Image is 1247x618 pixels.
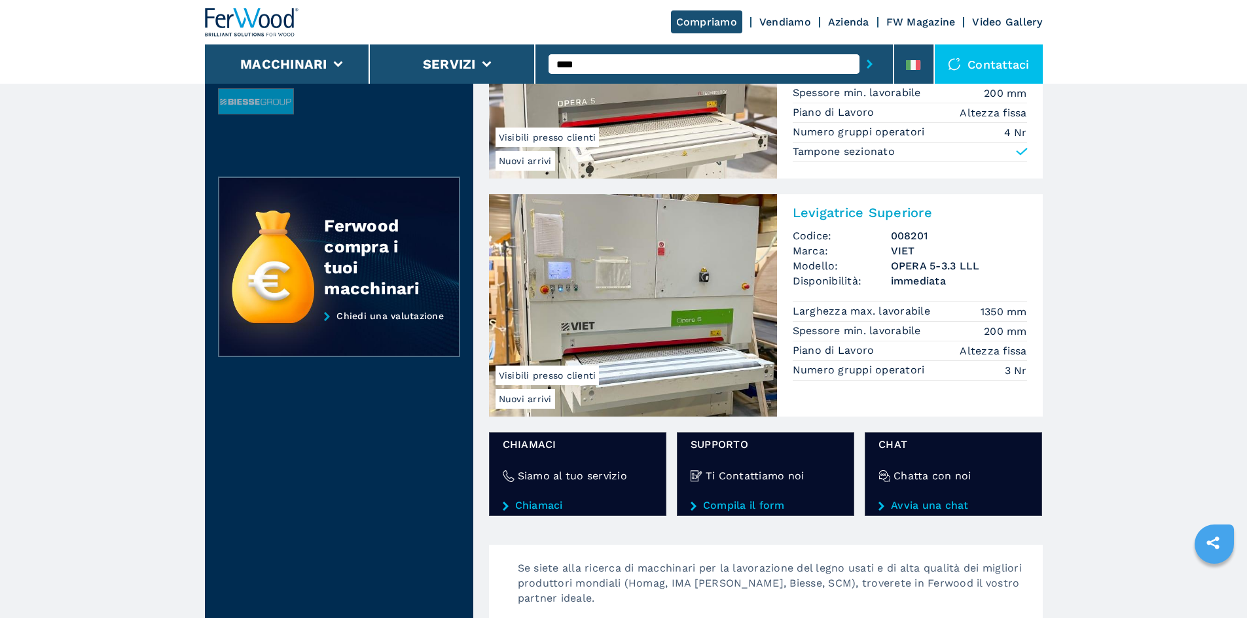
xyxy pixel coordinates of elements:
img: Ti Contattiamo noi [691,470,702,482]
span: immediata [891,273,1027,288]
a: sharethis [1197,526,1229,559]
h4: Ti Contattiamo noi [706,468,804,483]
a: Vendiamo [759,16,811,28]
img: Chatta con noi [878,470,890,482]
img: Levigatrice Superiore VIET OPERA 5-3.3 LLL [489,194,777,417]
div: Contattaci [935,44,1043,84]
p: Spessore min. lavorabile [793,324,924,338]
span: Nuovi arrivi [496,389,555,409]
p: Larghezza max. lavorabile [793,304,934,318]
button: submit-button [859,49,880,79]
p: Numero gruppi operatori [793,363,928,377]
span: chat [878,437,1028,452]
span: Chiamaci [503,437,653,452]
span: Disponibilità: [793,273,891,288]
span: Marca: [793,243,891,258]
button: Servizi [423,56,476,72]
img: Ferwood [205,8,299,37]
span: Supporto [691,437,840,452]
span: Codice: [793,228,891,243]
h4: Siamo al tuo servizio [518,468,627,483]
span: Visibili presso clienti [496,366,600,385]
span: Nuovi arrivi [496,151,555,171]
h2: Levigatrice Superiore [793,205,1027,220]
a: Chiedi una valutazione [218,311,460,358]
p: Piano di Lavoro [793,105,878,120]
span: Modello: [793,258,891,273]
a: Compriamo [671,10,742,33]
img: image [219,89,293,115]
h3: 008201 [891,228,1027,243]
a: Levigatrice Superiore VIET OPERA 5-3.3 LLLNuovi arriviVisibili presso clientiLevigatrice Superior... [489,194,1043,417]
em: 200 mm [984,324,1027,339]
img: Siamo al tuo servizio [503,470,515,482]
p: Numero gruppi operatori [793,125,928,139]
h3: OPERA 5-3.3 LLL [891,258,1027,273]
em: Altezza fissa [960,105,1026,120]
h3: VIET [891,243,1027,258]
iframe: Chat [1191,559,1237,608]
a: Video Gallery [972,16,1042,28]
a: FW Magazine [886,16,956,28]
a: Compila il form [691,500,840,511]
em: 3 Nr [1005,363,1027,378]
p: Tampone sezionato [793,145,895,159]
div: Ferwood compra i tuoi macchinari [324,215,433,299]
p: Piano di Lavoro [793,343,878,358]
h4: Chatta con noi [894,468,971,483]
a: Azienda [828,16,869,28]
em: 1350 mm [981,304,1027,319]
em: Altezza fissa [960,343,1026,358]
a: Chiamaci [503,500,653,511]
em: 200 mm [984,86,1027,101]
a: Avvia una chat [878,500,1028,511]
span: Visibili presso clienti [496,128,600,147]
em: 4 Nr [1004,125,1027,140]
button: Macchinari [240,56,327,72]
img: Contattaci [948,58,961,71]
p: Spessore min. lavorabile [793,86,924,100]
